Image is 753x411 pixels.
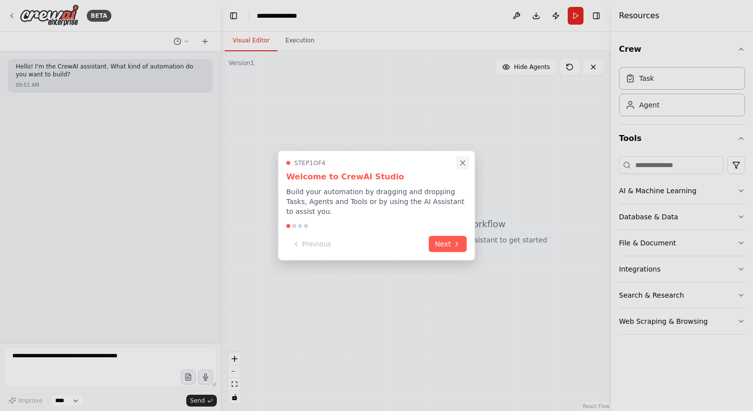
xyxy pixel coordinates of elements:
[286,236,337,252] button: Previous
[429,236,467,252] button: Next
[294,159,326,167] span: Step 1 of 4
[286,187,467,216] p: Build your automation by dragging and dropping Tasks, Agents and Tools or by using the AI Assista...
[286,171,467,183] h3: Welcome to CrewAI Studio
[227,9,240,23] button: Hide left sidebar
[456,156,469,169] button: Close walkthrough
